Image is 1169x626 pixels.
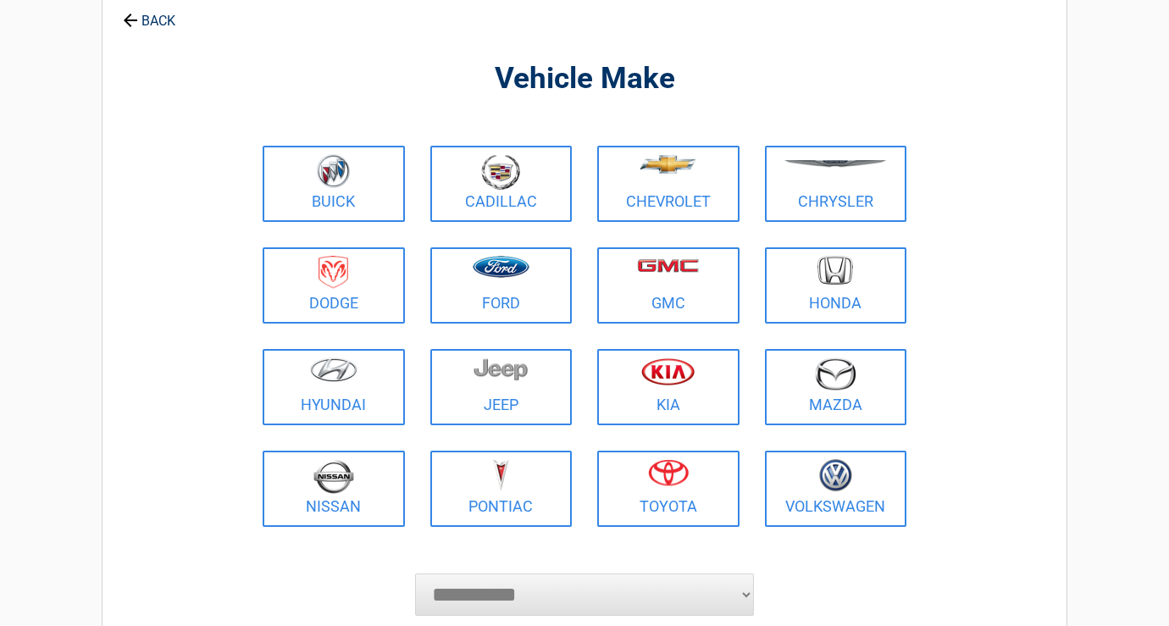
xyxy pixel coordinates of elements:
[765,349,907,425] a: Mazda
[765,247,907,324] a: Honda
[481,154,520,190] img: cadillac
[640,155,696,174] img: chevrolet
[263,451,405,527] a: Nissan
[263,349,405,425] a: Hyundai
[641,357,695,385] img: kia
[474,357,528,381] img: jeep
[648,459,689,486] img: toyota
[263,146,405,222] a: Buick
[819,459,852,492] img: volkswagen
[765,146,907,222] a: Chrysler
[258,59,911,99] h2: Vehicle Make
[473,256,529,278] img: ford
[310,357,357,382] img: hyundai
[263,247,405,324] a: Dodge
[817,256,853,285] img: honda
[313,459,354,494] img: nissan
[597,349,740,425] a: Kia
[430,349,573,425] a: Jeep
[597,247,740,324] a: GMC
[492,459,509,491] img: pontiac
[597,146,740,222] a: Chevrolet
[317,154,350,188] img: buick
[814,357,856,391] img: mazda
[430,247,573,324] a: Ford
[637,258,699,273] img: gmc
[319,256,348,289] img: dodge
[765,451,907,527] a: Volkswagen
[784,160,887,168] img: chrysler
[430,451,573,527] a: Pontiac
[597,451,740,527] a: Toyota
[430,146,573,222] a: Cadillac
